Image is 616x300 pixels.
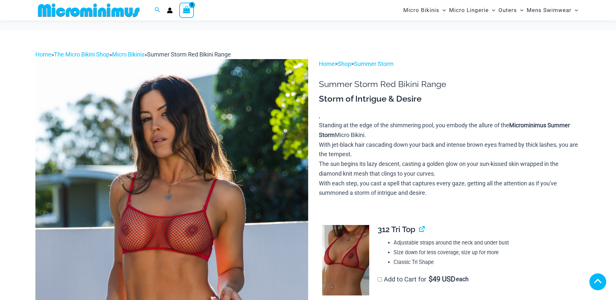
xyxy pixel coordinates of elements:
[319,94,581,105] h3: Storm of Intrigue & Desire
[378,277,382,281] input: Add to Cart for$49 USD each
[498,2,517,19] span: Outers
[527,2,572,19] span: Mens Swimwear
[35,51,231,58] span: » » »
[35,3,142,18] img: MM SHOP LOGO FLAT
[572,2,578,19] span: Menu Toggle
[447,2,497,19] a: Micro LingerieMenu ToggleMenu Toggle
[354,60,394,67] a: Summer Storm
[489,2,495,19] span: Menu Toggle
[439,2,446,19] span: Menu Toggle
[403,2,439,19] span: Micro Bikinis
[167,7,173,13] a: Account icon link
[319,94,581,198] div: ,
[401,1,581,19] nav: Site Navigation
[394,238,575,248] li: Adjustable straps around the neck and under bust
[517,2,523,19] span: Menu Toggle
[525,2,580,19] a: Mens SwimwearMenu ToggleMenu Toggle
[179,3,194,18] a: View Shopping Cart, empty
[319,79,581,89] h1: Summer Storm Red Bikini Range
[378,275,469,283] label: Add to Cart for
[394,248,575,257] li: Size down for less coverage, size up for more
[319,59,581,69] p: > >
[322,225,369,296] img: Summer Storm Red 312 Tri Top
[378,225,415,234] span: 312 Tri Top
[338,60,351,67] a: Shop
[394,257,575,267] li: Classic Tri Shape
[449,2,489,19] span: Micro Lingerie
[429,276,455,282] span: 49 USD
[456,276,469,282] span: each
[319,60,335,67] a: Home
[147,51,231,58] span: Summer Storm Red Bikini Range
[402,2,447,19] a: Micro BikinisMenu ToggleMenu Toggle
[155,6,160,14] a: Search icon link
[112,51,145,58] a: Micro Bikinis
[429,275,433,283] span: $
[497,2,525,19] a: OutersMenu ToggleMenu Toggle
[35,51,51,58] a: Home
[54,51,109,58] a: The Micro Bikini Shop
[319,120,581,198] p: Standing at the edge of the shimmering pool, you embody the allure of the Micro Bikini. With jet-...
